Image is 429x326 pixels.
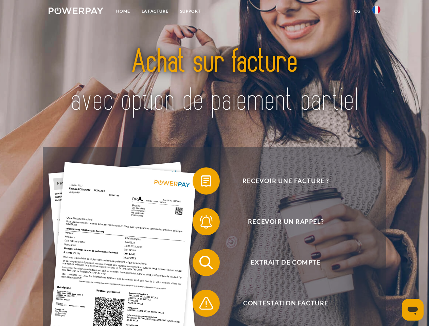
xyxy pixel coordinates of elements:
span: Recevoir un rappel? [202,208,369,235]
span: Contestation Facture [202,290,369,317]
a: Home [110,5,136,17]
img: qb_bell.svg [198,213,215,230]
img: logo-powerpay-white.svg [49,7,103,14]
span: Extrait de compte [202,249,369,276]
a: CG [348,5,367,17]
a: LA FACTURE [136,5,174,17]
button: Extrait de compte [193,249,369,276]
button: Recevoir un rappel? [193,208,369,235]
span: Recevoir une facture ? [202,167,369,195]
img: title-powerpay_fr.svg [65,33,364,130]
button: Contestation Facture [193,290,369,317]
img: qb_bill.svg [198,173,215,189]
img: fr [372,6,380,14]
button: Recevoir une facture ? [193,167,369,195]
a: Support [174,5,207,17]
img: qb_warning.svg [198,295,215,312]
img: qb_search.svg [198,254,215,271]
iframe: Bouton de lancement de la fenêtre de messagerie [402,299,424,321]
